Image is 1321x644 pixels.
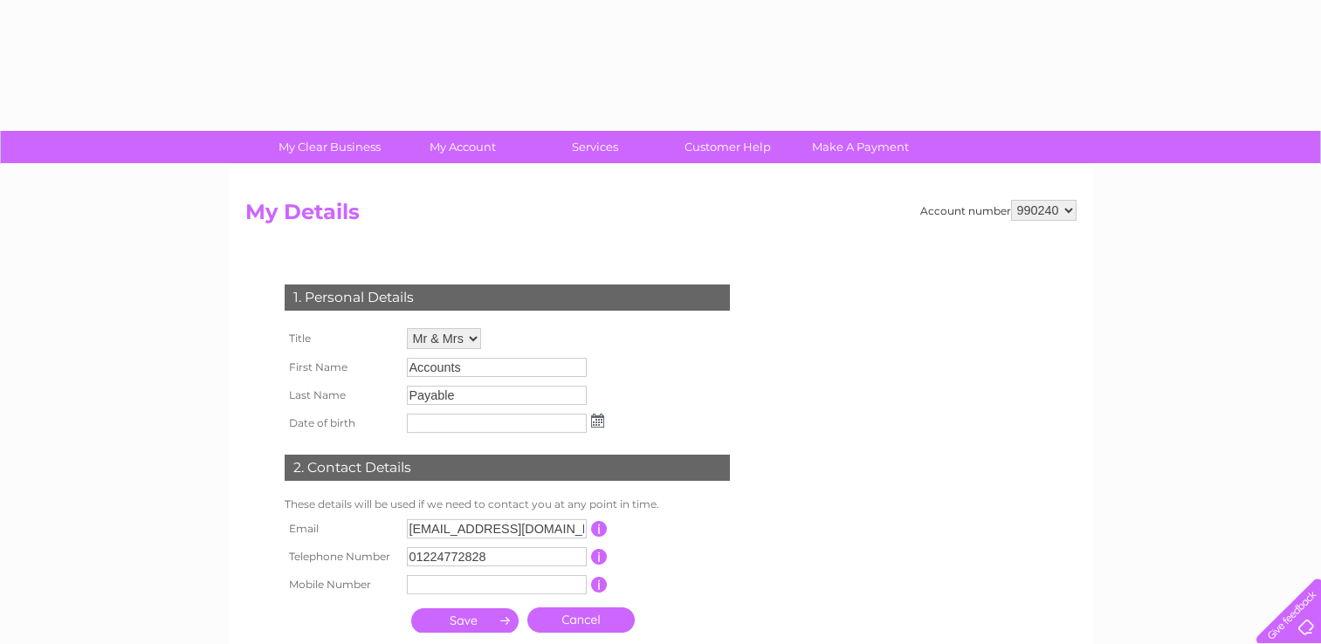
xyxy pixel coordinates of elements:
td: These details will be used if we need to contact you at any point in time. [280,494,734,515]
div: 2. Contact Details [285,455,730,481]
th: Mobile Number [280,571,402,599]
input: Submit [411,608,519,633]
a: Customer Help [656,131,800,163]
th: Telephone Number [280,543,402,571]
h2: My Details [245,200,1077,233]
div: Account number [920,200,1077,221]
div: 1. Personal Details [285,284,730,311]
img: ... [591,414,604,428]
input: Information [591,549,608,565]
a: Cancel [527,607,635,633]
th: Last Name [280,381,402,409]
a: My Account [390,131,534,163]
a: Make A Payment [788,131,932,163]
input: Information [591,577,608,593]
a: Services [523,131,667,163]
th: Email [280,515,402,543]
th: Date of birth [280,409,402,437]
input: Information [591,521,608,537]
th: Title [280,324,402,353]
th: First Name [280,353,402,381]
a: My Clear Business [258,131,402,163]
